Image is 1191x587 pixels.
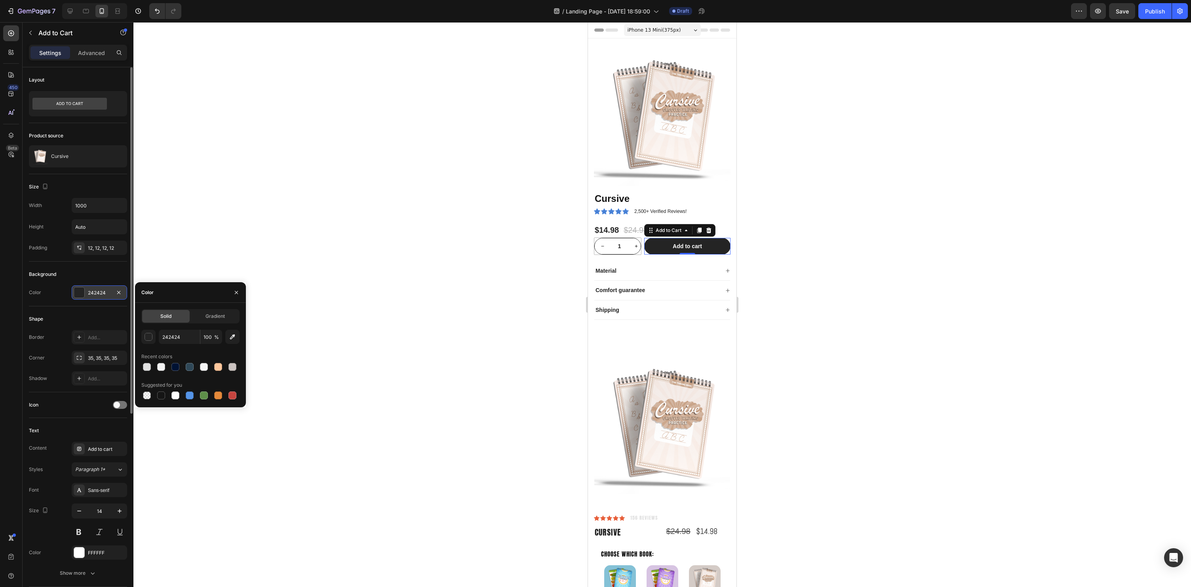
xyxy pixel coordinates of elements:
[29,486,39,494] div: Font
[1164,548,1183,567] div: Open Intercom Messenger
[29,549,41,556] div: Color
[75,466,105,473] span: Paragraph 1*
[59,543,90,575] img: image_demo.jpg
[141,382,182,389] div: Suggested for you
[562,7,564,15] span: /
[29,76,44,84] div: Layout
[72,462,127,477] button: Paragraph 1*
[29,315,43,323] div: Shape
[29,334,44,341] div: Border
[88,446,125,453] div: Add to cart
[29,375,47,382] div: Shadow
[205,313,225,320] span: Gradient
[29,271,56,278] div: Background
[88,334,125,341] div: Add...
[32,148,48,164] img: product feature img
[588,22,736,587] iframe: Design area
[566,7,650,15] span: Landing Page - [DATE] 18:59:00
[214,334,219,341] span: %
[16,543,48,575] img: image_demo.jpg
[101,543,133,575] img: image_demo.jpg
[149,3,181,19] div: Undo/Redo
[29,354,45,361] div: Corner
[29,427,39,434] div: Text
[88,245,125,252] div: 12, 12, 12, 12
[29,202,42,209] div: Width
[3,3,59,19] button: 7
[141,289,154,296] div: Color
[6,145,19,151] div: Beta
[1145,7,1165,15] div: Publish
[88,487,125,494] div: Sans-serif
[1109,3,1135,19] button: Save
[39,49,61,57] p: Settings
[88,289,111,296] div: 242424
[1116,8,1129,15] span: Save
[29,401,38,408] div: Icon
[72,198,127,213] input: Auto
[29,505,50,516] div: Size
[51,154,68,159] p: Cursive
[159,330,200,344] input: Eg: FFFFFF
[72,220,127,234] input: Auto
[8,84,19,91] div: 450
[29,289,41,296] div: Color
[29,132,63,139] div: Product source
[1138,3,1172,19] button: Publish
[88,549,125,557] div: FFFFFF
[88,355,125,362] div: 35, 35, 35, 35
[29,223,44,230] div: Height
[677,8,689,15] span: Draft
[38,28,106,38] p: Add to Cart
[78,49,105,57] p: Advanced
[29,466,43,473] div: Styles
[29,566,127,580] button: Show more
[29,182,50,192] div: Size
[29,244,47,251] div: Padding
[88,375,125,382] div: Add...
[160,313,171,320] span: Solid
[52,6,55,16] p: 7
[29,445,47,452] div: Content
[141,353,172,360] div: Recent colors
[60,569,97,577] div: Show more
